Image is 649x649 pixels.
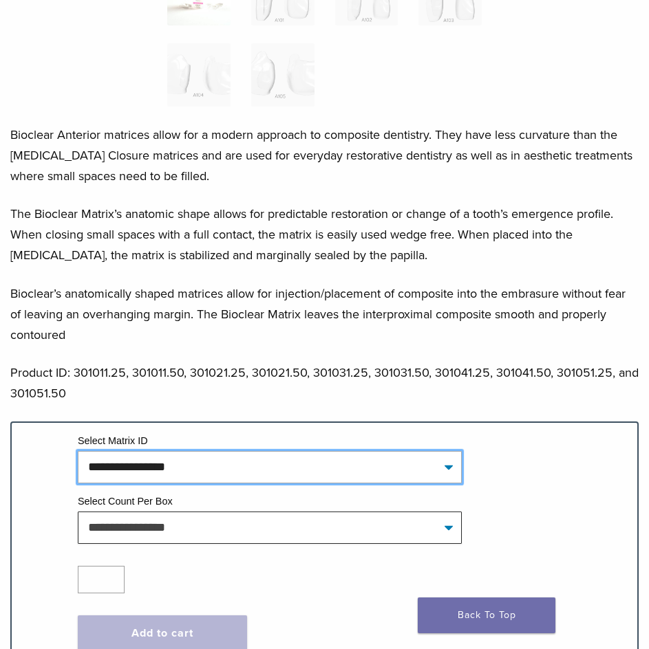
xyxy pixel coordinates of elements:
[10,283,639,345] p: Bioclear’s anatomically shaped matrices allow for injection/placement of composite into the embra...
[418,597,555,633] a: Back To Top
[10,124,639,186] p: Bioclear Anterior matrices allow for a modern approach to composite dentistry. They have less cur...
[78,496,173,507] label: Select Count Per Box
[10,203,639,265] p: The Bioclear Matrix’s anatomic shape allows for predictable restoration or change of a tooth’s em...
[167,43,231,107] img: Original Anterior Matrix - A Series - Image 5
[78,435,148,446] label: Select Matrix ID
[10,362,639,404] p: Product ID: 301011.25, 301011.50, 301021.25, 301021.50, 301031.25, 301031.50, 301041.25, 301041.5...
[251,43,315,107] img: Original Anterior Matrix - A Series - Image 6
